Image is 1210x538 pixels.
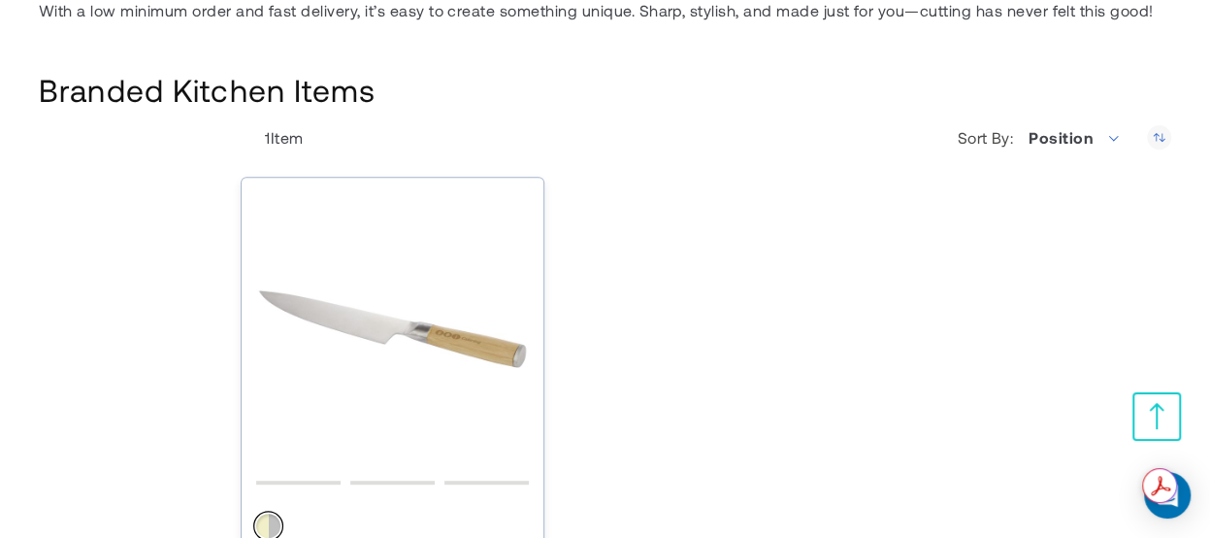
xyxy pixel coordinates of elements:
[39,69,1171,111] h1: Branded Kitchen Items
[1029,128,1093,147] span: Position
[957,128,1018,148] label: Sort By
[1147,125,1171,150] a: Set Descending Direction
[1018,118,1132,157] span: Position
[256,514,280,538] div: Silver&Natural
[265,128,270,147] span: 1
[256,197,529,470] a: Cocin chef&#039;s knife
[39,1,1171,20] p: With a low minimum order and fast delivery, it’s easy to create something unique. Sharp, stylish,...
[241,128,303,148] p: Item
[256,197,529,470] img: Cocin chef's knife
